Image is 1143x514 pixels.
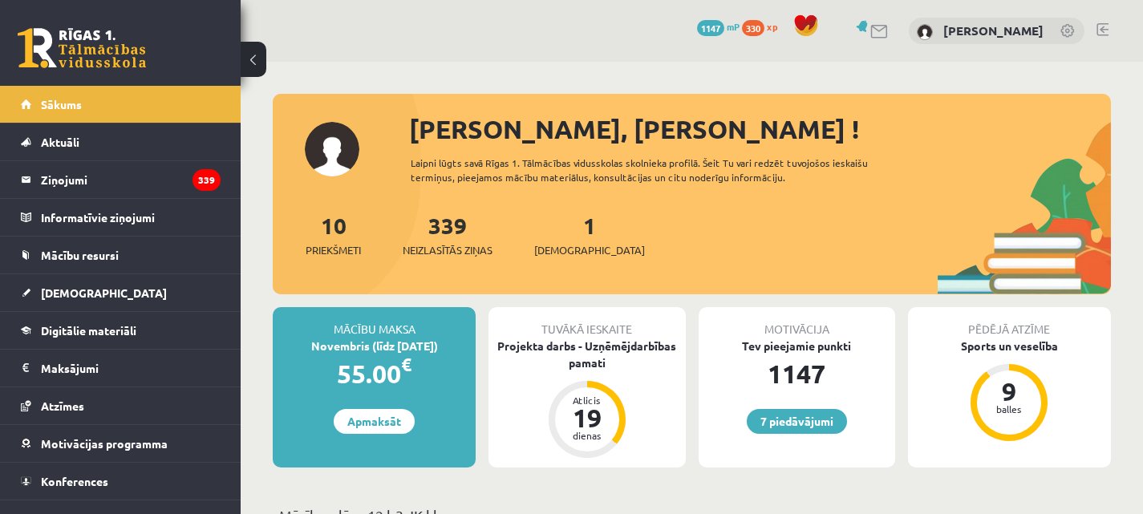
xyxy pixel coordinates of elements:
div: 55.00 [273,354,476,393]
span: Neizlasītās ziņas [403,242,492,258]
img: Marta Vanovska [917,24,933,40]
a: 7 piedāvājumi [747,409,847,434]
a: Konferences [21,463,221,500]
span: mP [727,20,740,33]
legend: Ziņojumi [41,161,221,198]
a: 339Neizlasītās ziņas [403,211,492,258]
i: 339 [193,169,221,191]
div: 1147 [699,354,895,393]
div: Tuvākā ieskaite [488,307,685,338]
a: Informatīvie ziņojumi [21,199,221,236]
div: balles [985,404,1033,414]
div: Laipni lūgts savā Rīgas 1. Tālmācības vidusskolas skolnieka profilā. Šeit Tu vari redzēt tuvojošo... [411,156,914,184]
a: [PERSON_NAME] [943,22,1044,38]
a: Atzīmes [21,387,221,424]
a: [DEMOGRAPHIC_DATA] [21,274,221,311]
div: 19 [563,405,611,431]
a: 1[DEMOGRAPHIC_DATA] [534,211,645,258]
div: Pēdējā atzīme [908,307,1111,338]
div: Projekta darbs - Uzņēmējdarbības pamati [488,338,685,371]
span: Mācību resursi [41,248,119,262]
div: dienas [563,431,611,440]
span: 330 [742,20,764,36]
span: 1147 [697,20,724,36]
div: [PERSON_NAME], [PERSON_NAME] ! [409,110,1111,148]
a: Apmaksāt [334,409,415,434]
span: Digitālie materiāli [41,323,136,338]
legend: Maksājumi [41,350,221,387]
a: 330 xp [742,20,785,33]
span: € [401,353,411,376]
div: 9 [985,378,1033,404]
a: Sākums [21,86,221,123]
span: Motivācijas programma [41,436,168,451]
a: Aktuāli [21,123,221,160]
span: Sākums [41,97,82,111]
a: Ziņojumi339 [21,161,221,198]
span: xp [767,20,777,33]
span: Konferences [41,474,108,488]
a: Projekta darbs - Uzņēmējdarbības pamati Atlicis 19 dienas [488,338,685,460]
a: Sports un veselība 9 balles [908,338,1111,443]
a: Digitālie materiāli [21,312,221,349]
a: 1147 mP [697,20,740,33]
div: Tev pieejamie punkti [699,338,895,354]
span: [DEMOGRAPHIC_DATA] [534,242,645,258]
span: Aktuāli [41,135,79,149]
div: Mācību maksa [273,307,476,338]
legend: Informatīvie ziņojumi [41,199,221,236]
a: 10Priekšmeti [306,211,361,258]
a: Mācību resursi [21,237,221,273]
a: Rīgas 1. Tālmācības vidusskola [18,28,146,68]
a: Motivācijas programma [21,425,221,462]
div: Novembris (līdz [DATE]) [273,338,476,354]
div: Sports un veselība [908,338,1111,354]
div: Atlicis [563,395,611,405]
span: Atzīmes [41,399,84,413]
span: [DEMOGRAPHIC_DATA] [41,285,167,300]
div: Motivācija [699,307,895,338]
span: Priekšmeti [306,242,361,258]
a: Maksājumi [21,350,221,387]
